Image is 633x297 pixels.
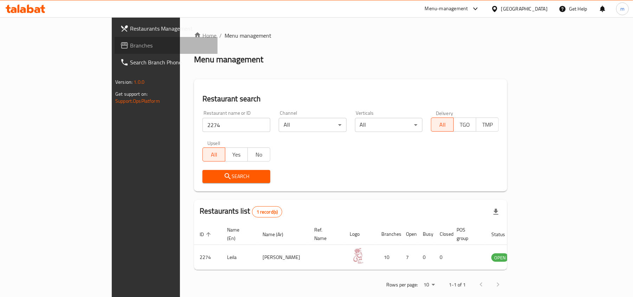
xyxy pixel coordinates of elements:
[400,245,417,270] td: 7
[115,96,160,106] a: Support.OpsPlatform
[279,118,347,132] div: All
[314,226,336,242] span: Ref. Name
[491,230,514,239] span: Status
[252,209,282,215] span: 1 record(s)
[355,118,423,132] div: All
[376,245,400,270] td: 10
[115,54,218,71] a: Search Branch Phone
[247,147,270,162] button: No
[202,94,499,104] h2: Restaurant search
[225,147,248,162] button: Yes
[115,77,133,87] span: Version:
[227,226,248,242] span: Name (En)
[425,5,468,13] div: Menu-management
[115,37,218,54] a: Branches
[453,118,476,132] button: TGO
[376,223,400,245] th: Branches
[350,247,367,265] img: Leila
[417,245,434,270] td: 0
[130,24,212,33] span: Restaurants Management
[457,226,477,242] span: POS group
[421,280,438,290] div: Rows per page:
[200,206,282,217] h2: Restaurants list
[417,223,434,245] th: Busy
[115,20,218,37] a: Restaurants Management
[263,230,292,239] span: Name (Ar)
[457,120,473,130] span: TGO
[479,120,496,130] span: TMP
[431,118,454,132] button: All
[200,230,213,239] span: ID
[208,172,265,181] span: Search
[501,5,548,13] div: [GEOGRAPHIC_DATA]
[400,223,417,245] th: Open
[202,147,225,162] button: All
[130,58,212,67] span: Search Branch Phone
[225,31,271,40] span: Menu management
[134,77,144,87] span: 1.0.0
[257,245,309,270] td: [PERSON_NAME]
[620,5,625,13] span: m
[491,254,509,262] span: OPEN
[487,203,504,220] div: Export file
[206,150,222,160] span: All
[130,41,212,50] span: Branches
[449,280,466,289] p: 1-1 of 1
[434,223,451,245] th: Closed
[251,150,267,160] span: No
[221,245,257,270] td: Leila
[194,31,507,40] nav: breadcrumb
[436,110,453,115] label: Delivery
[202,118,270,132] input: Search for restaurant name or ID..
[219,31,222,40] li: /
[228,150,245,160] span: Yes
[386,280,418,289] p: Rows per page:
[115,89,148,99] span: Get support on:
[434,245,451,270] td: 0
[202,170,270,183] button: Search
[207,140,220,145] label: Upsell
[476,118,499,132] button: TMP
[344,223,376,245] th: Logo
[194,223,547,270] table: enhanced table
[434,120,451,130] span: All
[194,54,263,65] h2: Menu management
[252,206,283,217] div: Total records count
